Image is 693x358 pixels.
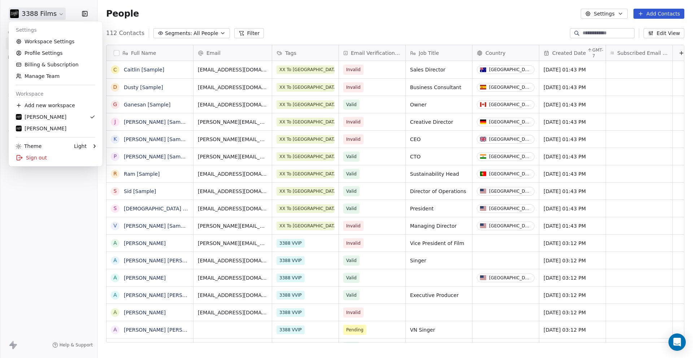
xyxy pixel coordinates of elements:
a: Profile Settings [12,47,100,59]
div: Sign out [12,152,100,163]
div: Workspace [12,88,100,100]
a: Workspace Settings [12,36,100,47]
div: [PERSON_NAME] [16,113,66,121]
div: Add new workspace [12,100,100,111]
img: 3388Films_Logo_White.jpg [16,114,22,120]
div: [PERSON_NAME] [16,125,66,132]
a: Billing & Subscription [12,59,100,70]
img: 3388Films_Logo_White.jpg [16,126,22,131]
a: Manage Team [12,70,100,82]
div: Settings [12,24,100,36]
div: Light [74,143,87,150]
div: Theme [16,143,42,150]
